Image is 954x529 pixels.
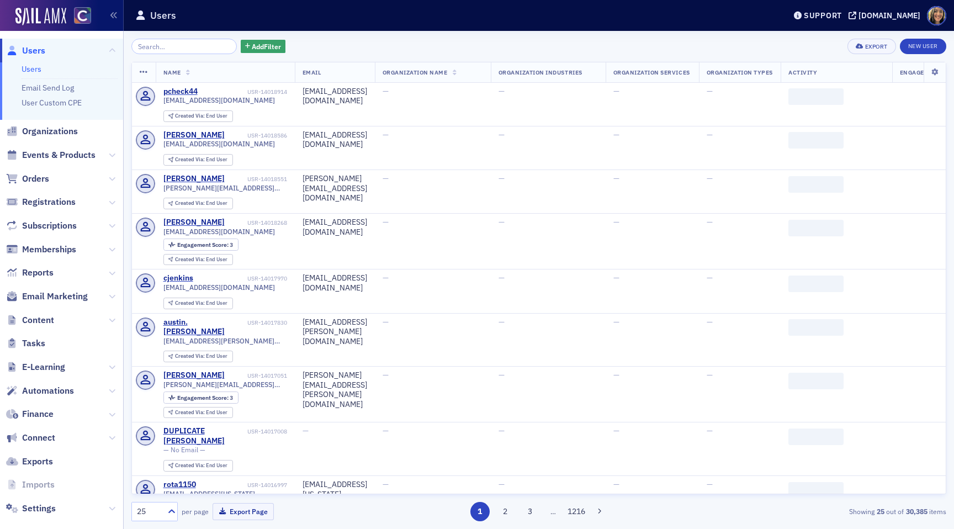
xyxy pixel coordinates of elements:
span: Connect [22,432,55,444]
span: — [707,173,713,183]
span: Created Via : [175,256,206,263]
span: ‌ [788,276,844,292]
span: Registrations [22,196,76,208]
span: Email [303,68,321,76]
div: USR-14017051 [226,372,287,379]
div: [PERSON_NAME] [163,371,225,380]
div: Created Via: End User [163,351,233,362]
div: Created Via: End User [163,198,233,209]
a: SailAMX [15,8,66,25]
div: DUPLICATE [PERSON_NAME] [163,426,246,446]
a: Settings [6,502,56,515]
div: Engagement Score: 3 [163,239,239,251]
span: Users [22,45,45,57]
label: per page [182,506,209,516]
div: Created Via: End User [163,298,233,309]
span: Orders [22,173,49,185]
span: E-Learning [22,361,65,373]
span: — [613,370,619,380]
span: Activity [788,68,817,76]
a: View Homepage [66,7,91,26]
div: [EMAIL_ADDRESS][US_STATE][DOMAIN_NAME] [303,480,367,509]
img: SailAMX [74,7,91,24]
span: — [383,426,389,436]
div: End User [175,157,227,163]
a: Connect [6,432,55,444]
a: Registrations [6,196,76,208]
a: Exports [6,456,53,468]
a: Automations [6,385,74,397]
span: ‌ [788,429,844,445]
span: Engagement Score : [177,241,230,248]
div: USR-14018914 [199,88,287,96]
div: [EMAIL_ADDRESS][DOMAIN_NAME] [303,273,367,293]
a: Tasks [6,337,45,350]
div: [EMAIL_ADDRESS][DOMAIN_NAME] [303,87,367,106]
a: Events & Products [6,149,96,161]
div: USR-14016997 [198,482,287,489]
span: — [383,370,389,380]
span: [PERSON_NAME][EMAIL_ADDRESS][DOMAIN_NAME] [163,184,287,192]
span: Organization Types [707,68,773,76]
span: — [613,130,619,140]
span: — [499,173,505,183]
div: End User [175,353,227,359]
div: Export [865,44,888,50]
a: austin.[PERSON_NAME] [163,318,246,337]
div: 3 [177,395,233,401]
button: 1 [470,502,490,521]
a: [PERSON_NAME] [163,130,225,140]
span: — [613,317,619,327]
span: — [383,317,389,327]
a: User Custom CPE [22,98,82,108]
div: End User [175,200,227,207]
span: ‌ [788,176,844,193]
span: — [383,130,389,140]
div: USR-14018551 [226,176,287,183]
span: — [499,426,505,436]
span: — [499,217,505,227]
span: — [707,317,713,327]
span: Finance [22,408,54,420]
span: Content [22,314,54,326]
span: [EMAIL_ADDRESS][DOMAIN_NAME] [163,283,275,292]
input: Search… [131,39,237,54]
span: ‌ [788,88,844,105]
span: — [499,86,505,96]
span: Automations [22,385,74,397]
span: — [707,86,713,96]
div: USR-14017008 [247,428,287,435]
span: — No Email — [163,446,205,454]
span: Profile [927,6,946,25]
span: — [707,273,713,283]
div: [EMAIL_ADDRESS][DOMAIN_NAME] [303,130,367,150]
span: Created Via : [175,462,206,469]
a: pcheck44 [163,87,198,97]
strong: 30,385 [904,506,929,516]
span: Created Via : [175,199,206,207]
span: — [613,479,619,489]
button: 1216 [567,502,586,521]
span: Add Filter [252,41,281,51]
div: [EMAIL_ADDRESS][DOMAIN_NAME] [303,218,367,237]
strong: 25 [875,506,886,516]
a: Users [22,64,41,74]
span: Created Via : [175,156,206,163]
span: ‌ [788,132,844,149]
div: cjenkins [163,273,193,283]
span: ‌ [788,373,844,389]
div: 3 [177,242,233,248]
span: Imports [22,479,55,491]
div: 25 [137,506,161,517]
span: Created Via : [175,352,206,359]
span: Email Marketing [22,290,88,303]
div: [PERSON_NAME][EMAIL_ADDRESS][PERSON_NAME][DOMAIN_NAME] [303,371,367,409]
span: Organizations [22,125,78,137]
div: Created Via: End User [163,460,233,472]
a: Subscriptions [6,220,77,232]
span: Organization Services [613,68,690,76]
div: End User [175,463,227,469]
span: ‌ [788,220,844,236]
span: — [707,217,713,227]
